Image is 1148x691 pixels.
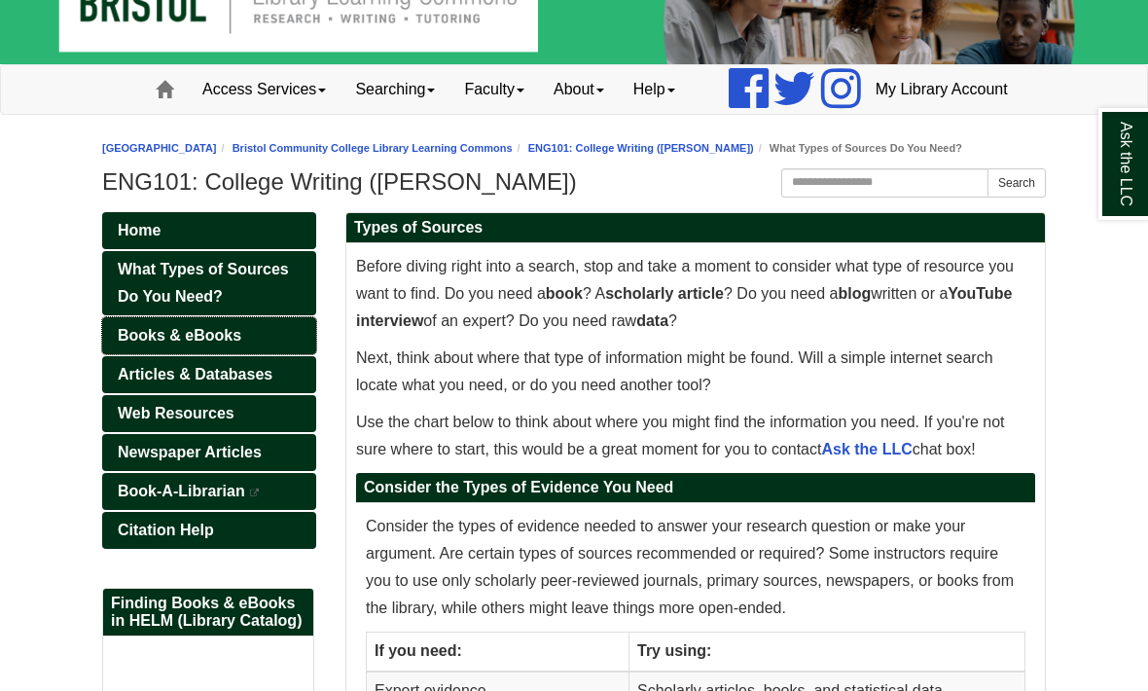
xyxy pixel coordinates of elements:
span: Citation Help [118,522,214,538]
a: What Types of Sources Do You Need? [102,251,316,315]
a: Access Services [188,65,341,114]
i: This link opens in a new window [249,489,261,497]
nav: breadcrumb [102,139,1046,158]
span: Before diving right into a search, stop and take a moment to consider what type of resource you w... [356,258,1014,329]
strong: scholarly article [605,285,724,302]
strong: book [546,285,583,302]
strong: YouTube interview [356,285,1012,329]
h1: ENG101: College Writing ([PERSON_NAME]) [102,168,1046,196]
strong: Consider the Types of Evidence You Need [364,479,673,495]
span: Books & eBooks [118,327,241,344]
span: If you need: [375,642,462,659]
a: Bristol Community College Library Learning Commons [233,142,513,154]
span: Articles & Databases [118,366,272,382]
a: About [539,65,619,114]
a: Web Resources [102,395,316,432]
a: Help [619,65,690,114]
span: What Types of Sources Do You Need? [118,261,289,305]
span: Book-A-Librarian [118,483,245,499]
li: What Types of Sources Do You Need? [754,139,962,158]
a: Newspaper Articles [102,434,316,471]
a: ENG101: College Writing ([PERSON_NAME]) [528,142,754,154]
a: Citation Help [102,512,316,549]
a: Books & eBooks [102,317,316,354]
span: Home [118,222,161,238]
a: Searching [341,65,449,114]
span: Next, think about where that type of information might be found. Will a simple internet search lo... [356,349,993,393]
span: Consider the types of evidence needed to answer your research question or make your argument. Are... [366,518,1014,616]
a: My Library Account [861,65,1022,114]
h2: Finding Books & eBooks in HELM (Library Catalog) [103,589,313,636]
button: Search [987,168,1046,198]
a: [GEOGRAPHIC_DATA] [102,142,217,154]
span: Use the chart below to think about where you might find the information you need. If you're not s... [356,414,1005,457]
span: Newspaper Articles [118,444,262,460]
span: Try using: [637,642,711,659]
a: Home [102,212,316,249]
a: Ask the LLC [821,441,912,457]
a: Book-A-Librarian [102,473,316,510]
strong: data [636,312,668,329]
a: Faculty [449,65,539,114]
span: Web Resources [118,405,234,421]
strong: blog [838,285,871,302]
h2: Types of Sources [346,213,1045,243]
a: Articles & Databases [102,356,316,393]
